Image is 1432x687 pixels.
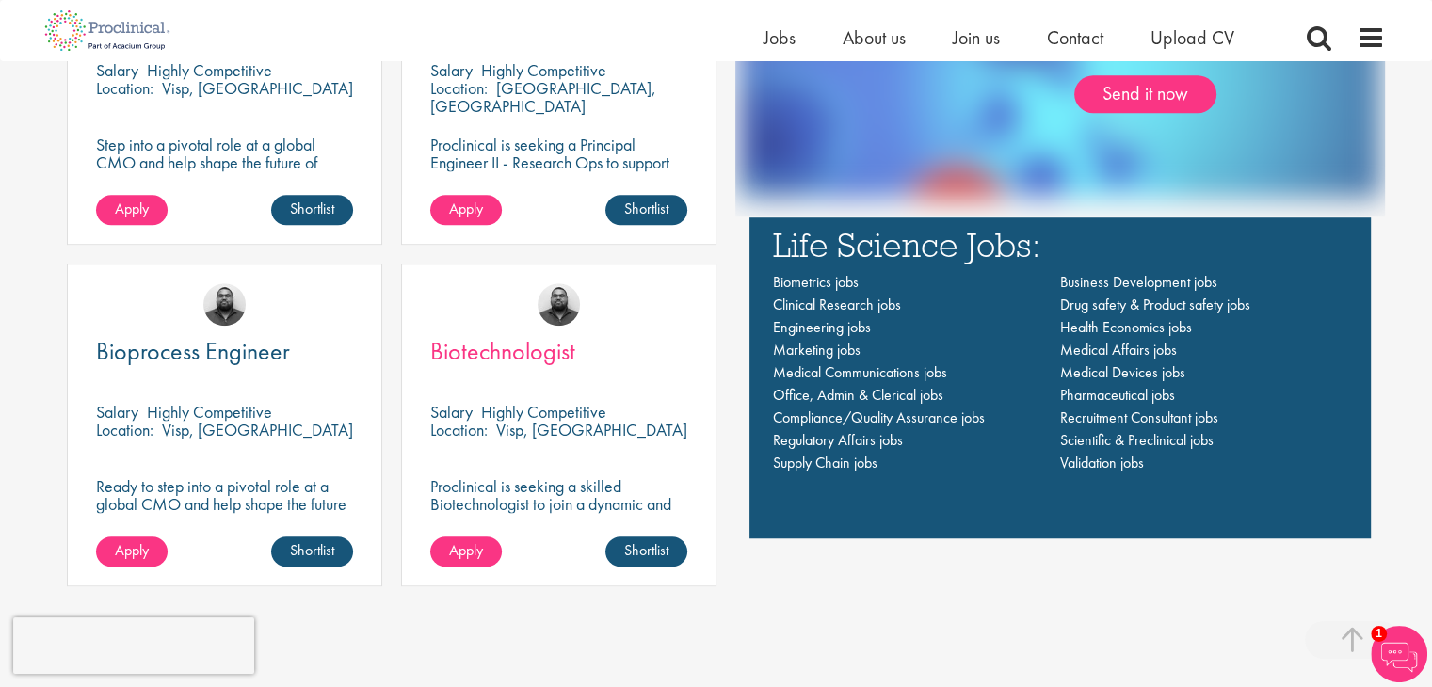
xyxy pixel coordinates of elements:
a: Medical Communications jobs [773,362,947,382]
a: Health Economics jobs [1060,317,1192,337]
nav: Main navigation [773,271,1347,474]
a: About us [843,25,906,50]
a: Apply [96,195,168,225]
a: Clinical Research jobs [773,295,901,314]
a: Apply [96,536,168,567]
a: Marketing jobs [773,340,861,359]
a: Recruitment Consultant jobs [1060,407,1218,427]
img: Ashley Bennett [203,283,246,326]
p: Step into a pivotal role at a global CMO and help shape the future of healthcare manufacturing. [96,136,353,189]
a: Drug safety & Product safety jobs [1060,295,1250,314]
span: 1 [1371,626,1387,642]
a: Supply Chain jobs [773,453,877,472]
a: Biometrics jobs [773,272,859,292]
h3: Life Science Jobs: [773,227,1347,262]
p: Highly Competitive [481,59,606,81]
a: Biotechnologist [430,340,687,363]
a: Apply [430,195,502,225]
a: Bioprocess Engineer [96,340,353,363]
a: Jobs [764,25,796,50]
p: [GEOGRAPHIC_DATA], [GEOGRAPHIC_DATA] [430,77,656,117]
span: Location: [430,77,488,99]
a: Medical Affairs jobs [1060,340,1177,359]
p: Visp, [GEOGRAPHIC_DATA] [162,419,353,440]
span: Bioprocess Engineer [96,335,290,367]
p: Visp, [GEOGRAPHIC_DATA] [162,77,353,99]
img: Ashley Bennett [538,283,580,326]
a: Upload CV [1150,25,1234,50]
span: Salary [430,59,473,81]
a: Shortlist [605,195,687,225]
span: Salary [96,401,138,423]
a: Apply [430,536,502,567]
span: Salary [96,59,138,81]
span: Location: [96,77,153,99]
a: Shortlist [605,536,687,567]
p: Highly Competitive [147,59,272,81]
a: Compliance/Quality Assurance jobs [773,407,985,427]
p: Proclinical is seeking a skilled Biotechnologist to join a dynamic and innovative team on a contr... [430,477,687,531]
a: Pharmaceutical jobs [1060,385,1175,405]
iframe: reCAPTCHA [13,617,254,674]
span: Salary [430,401,473,423]
a: Office, Admin & Clerical jobs [773,385,943,405]
p: Proclinical is seeking a Principal Engineer II - Research Ops to support external engineering pro... [430,136,687,225]
span: Apply [115,199,149,218]
a: Contact [1047,25,1103,50]
a: Shortlist [271,536,353,567]
img: Chatbot [1371,626,1427,682]
p: Visp, [GEOGRAPHIC_DATA] [496,419,687,440]
span: Apply [449,540,483,560]
span: Location: [430,419,488,440]
a: Validation jobs [1060,453,1144,472]
a: Scientific & Preclinical jobs [1060,430,1214,450]
a: Send it now [1074,75,1216,113]
div: Simply upload your CV and let us find jobs for you! [1074,4,1338,113]
p: Ready to step into a pivotal role at a global CMO and help shape the future of healthcare manufac... [96,477,353,531]
a: Business Development jobs [1060,272,1217,292]
a: Join us [953,25,1000,50]
p: Highly Competitive [147,401,272,423]
span: Biotechnologist [430,335,575,367]
span: Apply [449,199,483,218]
p: Highly Competitive [481,401,606,423]
a: Engineering jobs [773,317,871,337]
a: Medical Devices jobs [1060,362,1185,382]
a: Regulatory Affairs jobs [773,430,903,450]
span: Location: [96,419,153,440]
span: Apply [115,540,149,560]
a: Shortlist [271,195,353,225]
